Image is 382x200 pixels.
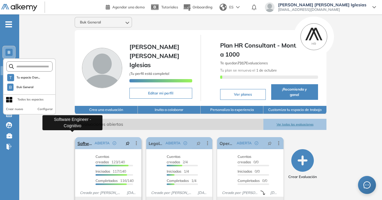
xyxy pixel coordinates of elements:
span: pushpin [196,141,201,146]
span: Plan HR Consultant - Month - 701 a 1000 [220,41,318,59]
span: check-circle [113,141,116,145]
button: Crear nuevo [6,107,23,112]
button: Invita a colaborar [138,106,201,114]
span: 1/4 [167,169,189,174]
img: arrow [236,6,240,8]
span: B [8,50,11,55]
span: Buk General [80,20,101,25]
span: Iniciadas [238,169,252,174]
span: [DATE] [124,190,139,195]
span: [PERSON_NAME] [PERSON_NAME] Iglesias [129,43,179,69]
button: Ver planes [220,89,266,100]
span: check-circle [255,141,258,145]
span: ABIERTA [95,140,110,146]
span: check-circle [183,141,187,145]
span: Completados [167,178,189,183]
span: [DATE] [195,190,210,195]
span: Cuentas creadas [167,154,180,164]
button: pushpin [263,138,276,148]
span: 0/0 [238,154,259,164]
button: ¡Recomienda y gana! [271,84,318,100]
span: Crear Evaluación [288,174,317,180]
span: Evaluaciones abiertas [75,119,263,130]
span: Completados [238,178,260,183]
img: Foto de perfil [82,48,122,88]
span: 0/0 [238,178,267,183]
button: pushpin [192,138,205,148]
span: 123/140 [95,154,125,164]
span: ES [229,5,234,10]
button: Personaliza la experiencia [201,106,263,114]
span: 0/0 [238,169,260,174]
span: 2/4 [167,154,188,164]
span: Tu espacio Dan... [17,75,40,80]
span: Buk General [16,85,34,90]
span: 116/140 [95,178,134,183]
span: Creado por: [PERSON_NAME] [77,190,124,195]
span: Onboarding [193,5,212,9]
span: [PERSON_NAME] [PERSON_NAME] Iglesias [278,2,366,7]
span: [DATE] [268,190,281,195]
span: Creado por: [PERSON_NAME] [220,190,260,195]
button: Crear Evaluación [288,149,317,180]
button: Customiza tu espacio de trabajo [263,106,326,114]
span: Tu plan se renueva el [220,68,277,72]
span: pushpin [126,141,130,146]
span: Creado por: [PERSON_NAME] [149,190,195,195]
span: message [363,181,371,189]
span: 117/140 [95,169,126,174]
span: ¡Tu perfil está completo! [129,71,169,76]
span: Cuentas creadas [238,154,251,164]
button: Ver todas las evaluaciones [263,119,326,130]
span: B [9,85,12,90]
div: Todos los espacios [17,97,44,102]
span: Iniciadas [167,169,181,174]
button: pushpin [121,138,134,148]
span: pushpin [268,141,272,146]
button: Editar mi perfil [129,88,192,99]
b: 1 de octubre [255,68,277,72]
span: Tutoriales [161,5,178,9]
span: Cuentas creadas [95,154,109,164]
span: ABIERTA [165,140,180,146]
a: Agendar una demo [106,3,145,10]
button: Configurar [38,107,53,112]
img: Logo [1,4,37,11]
span: ABIERTA [237,140,252,146]
a: Operaciones | [GEOGRAPHIC_DATA] [220,137,234,149]
span: 1/4 [167,178,196,183]
span: T [9,75,12,80]
span: Agendar una demo [112,5,145,9]
div: Software Engineer - Cognitivo [42,115,102,130]
span: Te quedan Evaluaciones [220,61,268,65]
span: Iniciadas [95,169,110,174]
i: - [5,24,12,25]
img: world [220,4,227,11]
span: Completados [95,178,118,183]
a: Software Engineer - Cognitivo [77,137,92,149]
span: [EMAIL_ADDRESS][DOMAIN_NAME] [278,7,366,12]
button: Crea una evaluación [75,106,138,114]
a: Legal | CORP [149,137,163,149]
b: 7317 [238,61,246,65]
button: Onboarding [183,1,212,14]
